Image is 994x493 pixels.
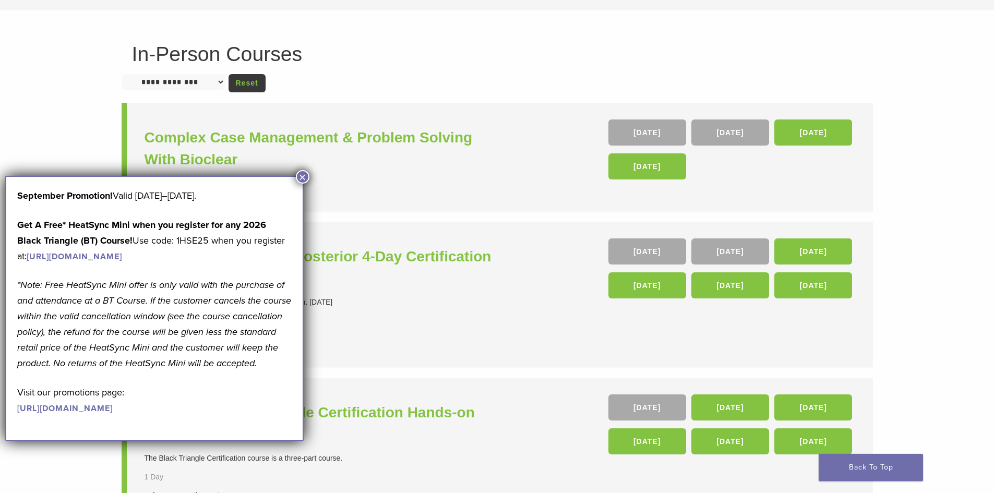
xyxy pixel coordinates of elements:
[17,279,291,369] em: *Note: Free HeatSync Mini offer is only valid with the purchase of and attendance at a BT Course....
[17,403,113,414] a: [URL][DOMAIN_NAME]
[608,428,686,454] a: [DATE]
[691,238,769,264] a: [DATE]
[17,188,292,203] p: Valid [DATE]–[DATE].
[691,394,769,420] a: [DATE]
[608,238,686,264] a: [DATE]
[296,170,309,184] button: Close
[774,272,852,298] a: [DATE]
[608,394,686,420] a: [DATE]
[774,119,852,146] a: [DATE]
[608,119,855,185] div: , , ,
[774,394,852,420] a: [DATE]
[17,384,292,416] p: Visit our promotions page:
[145,297,500,308] div: 4-Day Core Anterior & Core Posterior Certification. [DATE]
[608,394,855,460] div: , , , , ,
[27,251,122,262] a: [URL][DOMAIN_NAME]
[608,238,855,304] div: , , , , ,
[691,428,769,454] a: [DATE]
[691,119,769,146] a: [DATE]
[17,190,113,201] b: September Promotion!
[145,472,198,483] div: 1 Day
[17,217,292,264] p: Use code: 1HSE25 when you register at:
[608,153,686,179] a: [DATE]
[17,219,266,246] strong: Get A Free* HeatSync Mini when you register for any 2026 Black Triangle (BT) Course!
[229,74,266,92] a: Reset
[819,454,923,481] a: Back To Top
[145,127,500,171] a: Complex Case Management & Problem Solving With Bioclear
[145,453,500,464] div: The Black Triangle Certification course is a three-part course.
[691,272,769,298] a: [DATE]
[145,246,500,290] a: Core Anterior & Core Posterior 4-Day Certification Course
[608,272,686,298] a: [DATE]
[132,44,863,64] h1: In-Person Courses
[608,119,686,146] a: [DATE]
[774,238,852,264] a: [DATE]
[774,428,852,454] a: [DATE]
[145,402,500,446] a: In Person Black Triangle Certification Hands-on Course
